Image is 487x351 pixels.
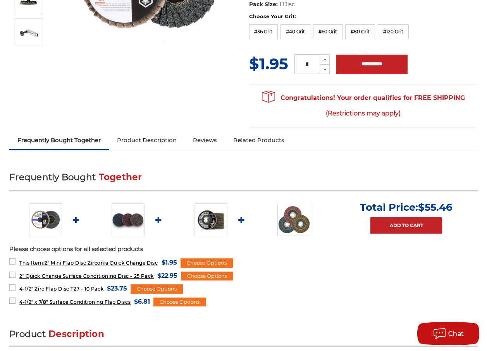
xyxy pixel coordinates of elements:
[9,245,478,254] p: Please choose options for all selected products
[162,257,177,268] span: $1.95
[19,260,158,266] span: 2" Mini Flap Disc Zirconia Quick Change Disc
[185,132,225,149] a: Reviews
[181,272,233,281] div: Choose Options
[19,273,154,279] span: 2" Quick Change Surface Conditioning Disc - 25 Pack
[9,172,96,182] span: Frequently Bought
[19,299,131,305] span: 4-1/2" x 7/8" Surface Conditioning Flap Discs
[109,132,185,149] a: Product Description
[249,54,288,73] span: $1.95
[19,286,103,292] span: 4-1/2" Zirc Flap Disc T27 - 10 Pack
[99,172,142,182] span: Together
[249,13,478,21] label: Choose Your Grit:
[417,322,479,345] button: Chat
[9,132,109,149] a: Frequently Bought Together
[225,132,293,149] a: Related Products
[134,296,150,307] span: $6.81
[370,217,442,234] a: Add to Cart
[448,330,464,337] span: Chat
[153,298,206,307] div: Choose Options
[181,258,233,268] div: Choose Options
[107,283,127,294] span: $23.75
[29,203,62,236] img: Black Hawk Abrasives 2-inch Zirconia Flap Disc with 60 Grit Zirconia for Smooth Finishing
[249,0,278,9] dt: Pack Size:
[157,270,177,281] span: $22.95
[9,329,46,339] span: Product
[262,90,465,121] span: Congratulations! Your order qualifies for FREE SHIPPING
[48,329,104,339] span: Description
[19,22,38,41] img: 2" Quick Change Flap Disc Mounted on Die Grinder for Precision Metal Work
[360,201,453,213] p: Total Price:
[131,284,183,294] div: Choose Options
[418,201,453,213] span: $55.46
[279,0,295,9] dd: 1 Disc
[19,260,45,266] strong: This Item:
[262,106,465,121] span: (Restrictions may apply)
